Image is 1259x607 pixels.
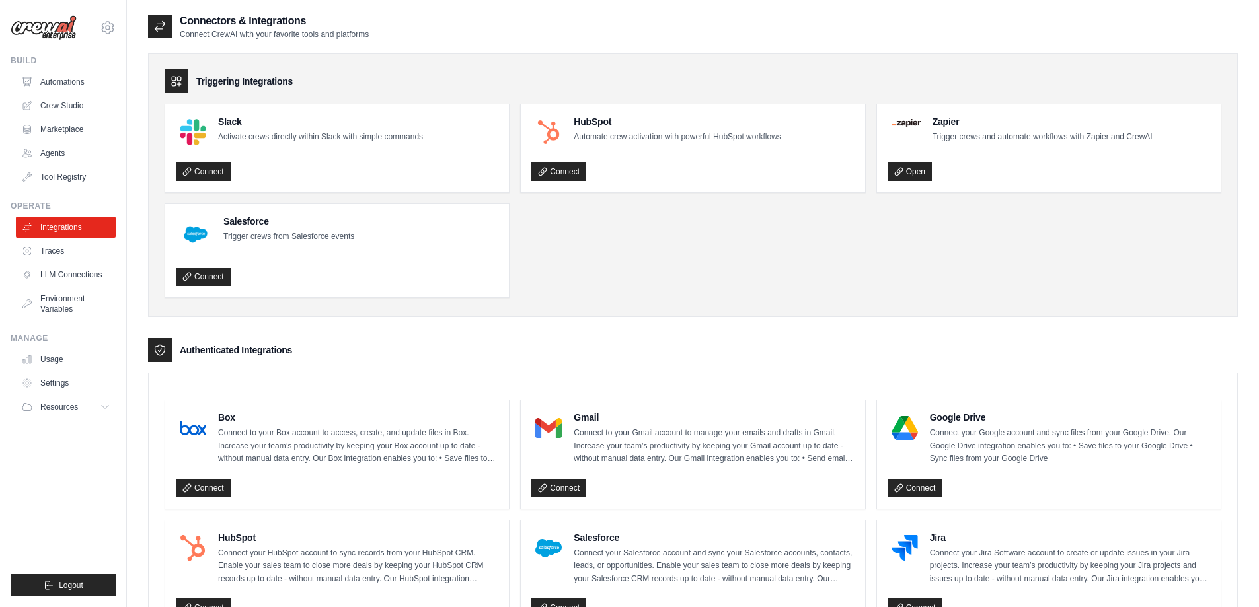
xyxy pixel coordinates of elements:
[180,535,206,561] img: HubSpot Logo
[892,415,918,441] img: Google Drive Logo
[218,411,498,424] h4: Box
[218,131,423,144] p: Activate crews directly within Slack with simple commands
[11,574,116,596] button: Logout
[180,415,206,441] img: Box Logo
[180,343,292,357] h3: Authenticated Integrations
[218,547,498,586] p: Connect your HubSpot account to sync records from your HubSpot CRM. Enable your sales team to clo...
[180,219,211,250] img: Salesforce Logo
[574,547,854,586] p: Connect your Salesforce account and sync your Salesforce accounts, contacts, leads, or opportunit...
[16,143,116,164] a: Agents
[16,373,116,394] a: Settings
[535,415,562,441] img: Gmail Logo
[16,288,116,320] a: Environment Variables
[574,427,854,466] p: Connect to your Gmail account to manage your emails and drafts in Gmail. Increase your team’s pro...
[59,580,83,590] span: Logout
[16,217,116,238] a: Integrations
[574,115,781,128] h4: HubSpot
[930,411,1210,424] h4: Google Drive
[16,119,116,140] a: Marketplace
[574,531,854,544] h4: Salesforce
[218,531,498,544] h4: HubSpot
[574,131,781,144] p: Automate crew activation with powerful HubSpot workflows
[16,240,116,262] a: Traces
[930,427,1210,466] p: Connect your Google account and sync files from your Google Drive. Our Google Drive integration e...
[11,55,116,66] div: Build
[223,231,354,244] p: Trigger crews from Salesforce events
[218,427,498,466] p: Connect to your Box account to access, create, and update files in Box. Increase your team’s prod...
[888,162,932,181] a: Open
[16,349,116,370] a: Usage
[176,268,231,286] a: Connect
[176,479,231,497] a: Connect
[16,71,116,92] a: Automations
[180,29,369,40] p: Connect CrewAI with your favorite tools and platforms
[535,535,562,561] img: Salesforce Logo
[180,13,369,29] h2: Connectors & Integrations
[892,119,921,127] img: Zapier Logo
[218,115,423,128] h4: Slack
[888,479,942,497] a: Connect
[196,75,293,88] h3: Triggering Integrations
[40,402,78,412] span: Resources
[11,201,116,211] div: Operate
[223,215,354,228] h4: Salesforce
[535,119,562,145] img: HubSpot Logo
[176,162,231,181] a: Connect
[930,547,1210,586] p: Connect your Jira Software account to create or update issues in your Jira projects. Increase you...
[16,95,116,116] a: Crew Studio
[574,411,854,424] h4: Gmail
[930,531,1210,544] h4: Jira
[933,115,1153,128] h4: Zapier
[16,396,116,417] button: Resources
[892,535,918,561] img: Jira Logo
[11,333,116,343] div: Manage
[180,119,206,145] img: Slack Logo
[933,131,1153,144] p: Trigger crews and automate workflows with Zapier and CrewAI
[16,166,116,188] a: Tool Registry
[531,479,586,497] a: Connect
[16,264,116,285] a: LLM Connections
[11,15,77,40] img: Logo
[531,162,586,181] a: Connect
